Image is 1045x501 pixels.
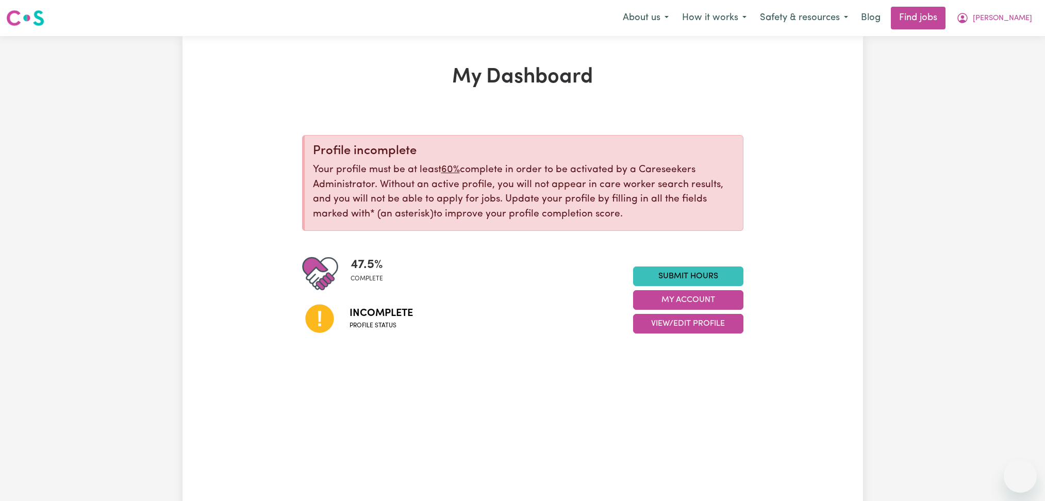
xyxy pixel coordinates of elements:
[1004,460,1037,493] iframe: Button to launch messaging window
[891,7,946,29] a: Find jobs
[950,7,1039,29] button: My Account
[313,144,735,159] div: Profile incomplete
[633,314,743,333] button: View/Edit Profile
[313,163,735,222] p: Your profile must be at least complete in order to be activated by a Careseekers Administrator. W...
[350,321,413,330] span: Profile status
[441,165,460,175] u: 60%
[973,13,1032,24] span: [PERSON_NAME]
[6,9,44,27] img: Careseekers logo
[351,256,383,274] span: 47.5 %
[302,65,743,90] h1: My Dashboard
[675,7,753,29] button: How it works
[350,306,413,321] span: Incomplete
[633,290,743,310] button: My Account
[351,274,383,283] span: complete
[351,256,391,292] div: Profile completeness: 47.5%
[855,7,887,29] a: Blog
[6,6,44,30] a: Careseekers logo
[370,209,434,219] span: an asterisk
[633,266,743,286] a: Submit Hours
[753,7,855,29] button: Safety & resources
[616,7,675,29] button: About us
